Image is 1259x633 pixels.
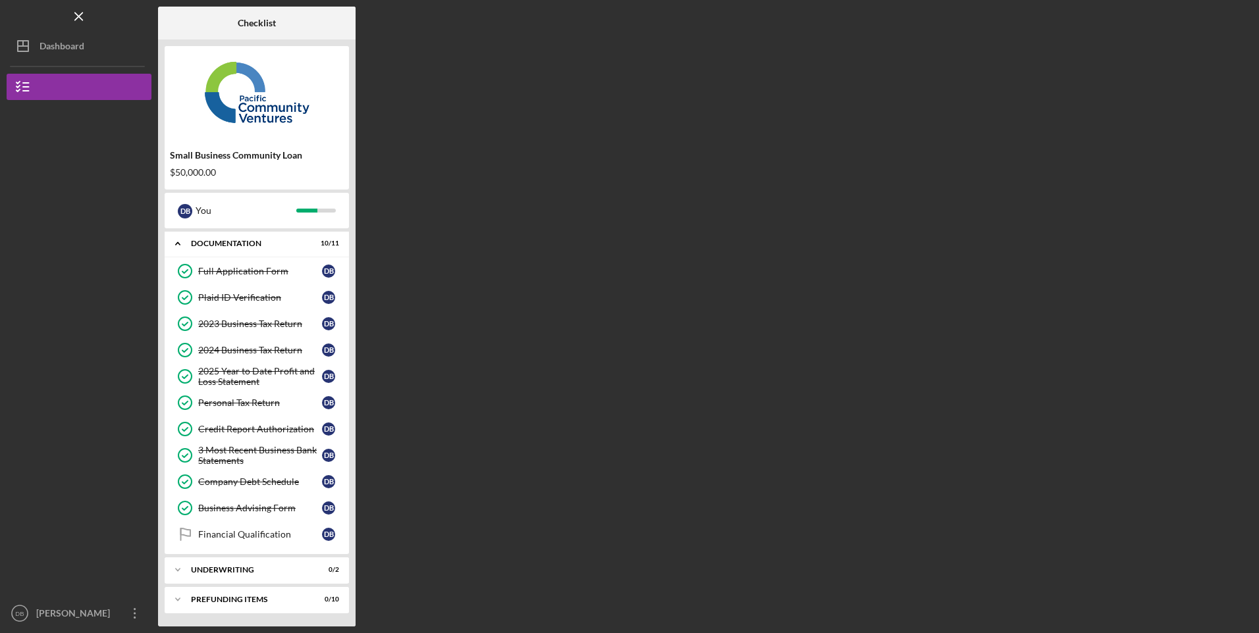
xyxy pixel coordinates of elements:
[315,595,339,603] div: 0 / 10
[198,424,322,434] div: Credit Report Authorization
[171,416,342,442] a: Credit Report AuthorizationDB
[322,422,335,436] div: D B
[15,610,24,617] text: DB
[165,53,349,132] img: Product logo
[178,204,192,218] div: D B
[322,501,335,515] div: D B
[40,33,84,63] div: Dashboard
[322,528,335,541] div: D B
[191,595,306,603] div: Prefunding Items
[191,566,306,574] div: Underwriting
[7,600,151,626] button: DB[PERSON_NAME]
[198,366,322,387] div: 2025 Year to Date Profit and Loss Statement
[198,345,322,355] div: 2024 Business Tax Return
[171,495,342,521] a: Business Advising FormDB
[322,475,335,488] div: D B
[170,150,344,161] div: Small Business Community Loan
[322,291,335,304] div: D B
[171,442,342,468] a: 3 Most Recent Business Bank StatementsDB
[171,390,342,416] a: Personal Tax ReturnDB
[198,318,322,329] div: 2023 Business Tax Return
[198,266,322,276] div: Full Application Form
[322,370,335,383] div: D B
[322,343,335,357] div: D B
[315,566,339,574] div: 0 / 2
[238,18,276,28] b: Checklist
[171,468,342,495] a: Company Debt ScheduleDB
[322,449,335,462] div: D B
[322,265,335,278] div: D B
[196,199,296,222] div: You
[171,258,342,284] a: Full Application FormDB
[322,396,335,409] div: D B
[198,503,322,513] div: Business Advising Form
[171,337,342,363] a: 2024 Business Tax ReturnDB
[171,311,342,337] a: 2023 Business Tax ReturnDB
[198,397,322,408] div: Personal Tax Return
[322,317,335,330] div: D B
[198,476,322,487] div: Company Debt Schedule
[33,600,119,630] div: [PERSON_NAME]
[198,445,322,466] div: 3 Most Recent Business Bank Statements
[191,240,306,247] div: Documentation
[7,33,151,59] button: Dashboard
[171,521,342,547] a: Financial QualificationDB
[315,240,339,247] div: 10 / 11
[198,292,322,303] div: Plaid ID Verification
[171,284,342,311] a: Plaid ID VerificationDB
[198,529,322,540] div: Financial Qualification
[171,363,342,390] a: 2025 Year to Date Profit and Loss StatementDB
[170,167,344,178] div: $50,000.00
